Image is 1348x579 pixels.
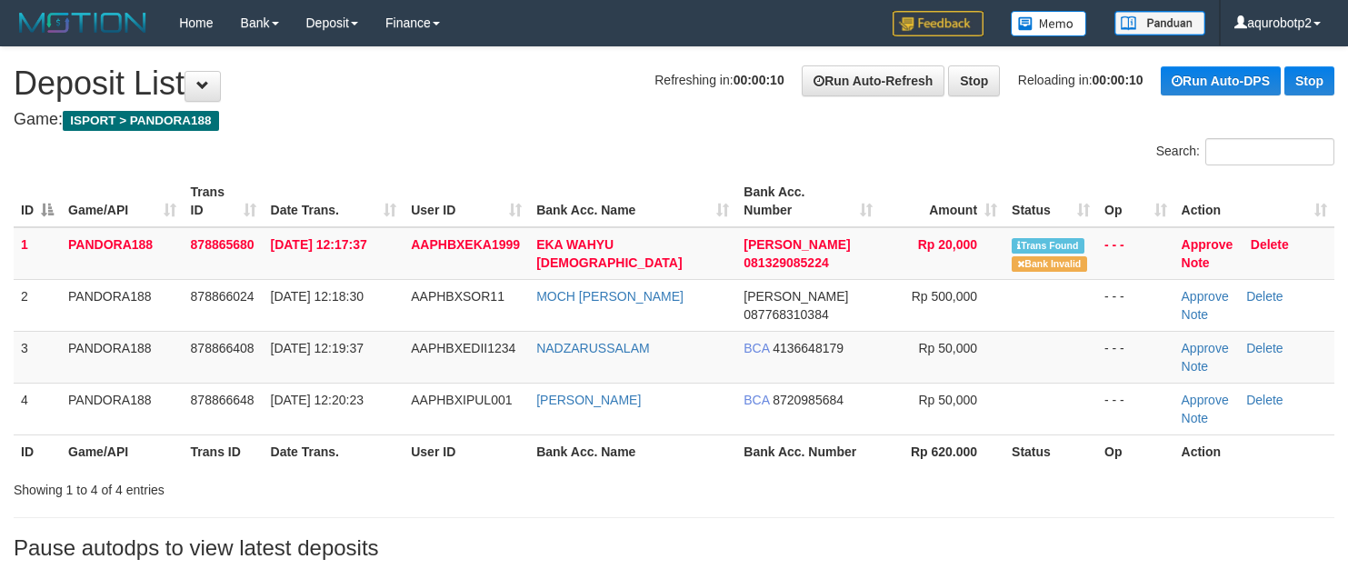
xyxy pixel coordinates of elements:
[61,383,184,434] td: PANDORA188
[14,383,61,434] td: 4
[1182,359,1209,374] a: Note
[773,341,844,355] span: Copy 4136648179 to clipboard
[411,289,504,304] span: AAPHBXSOR11
[264,434,404,468] th: Date Trans.
[1097,331,1174,383] td: - - -
[1161,66,1281,95] a: Run Auto-DPS
[63,111,219,131] span: ISPORT > PANDORA188
[744,255,828,270] span: Copy 081329085224 to clipboard
[744,289,848,304] span: [PERSON_NAME]
[271,393,364,407] span: [DATE] 12:20:23
[918,393,977,407] span: Rp 50,000
[14,227,61,280] td: 1
[1174,175,1334,227] th: Action: activate to sort column ascending
[1093,73,1143,87] strong: 00:00:10
[802,65,944,96] a: Run Auto-Refresh
[264,175,404,227] th: Date Trans.: activate to sort column ascending
[1251,237,1289,252] a: Delete
[61,279,184,331] td: PANDORA188
[14,9,152,36] img: MOTION_logo.png
[654,73,784,87] span: Refreshing in:
[271,289,364,304] span: [DATE] 12:18:30
[1012,238,1084,254] span: Similar transaction found
[1097,279,1174,331] td: - - -
[14,65,1334,102] h1: Deposit List
[912,289,977,304] span: Rp 500,000
[184,175,264,227] th: Trans ID: activate to sort column ascending
[191,341,255,355] span: 878866408
[404,434,529,468] th: User ID
[61,227,184,280] td: PANDORA188
[411,393,512,407] span: AAPHBXIPUL001
[1182,289,1229,304] a: Approve
[1246,289,1283,304] a: Delete
[411,237,520,252] span: AAPHBXEKA1999
[536,289,684,304] a: MOCH [PERSON_NAME]
[1182,255,1210,270] a: Note
[61,175,184,227] th: Game/API: activate to sort column ascending
[411,341,515,355] span: AAPHBXEDII1234
[14,331,61,383] td: 3
[1182,393,1229,407] a: Approve
[14,279,61,331] td: 2
[536,341,649,355] a: NADZARUSSALAM
[918,237,977,252] span: Rp 20,000
[529,175,736,227] th: Bank Acc. Name: activate to sort column ascending
[880,175,1004,227] th: Amount: activate to sort column ascending
[736,175,880,227] th: Bank Acc. Number: activate to sort column ascending
[536,393,641,407] a: [PERSON_NAME]
[1246,341,1283,355] a: Delete
[1284,66,1334,95] a: Stop
[1018,73,1143,87] span: Reloading in:
[1182,307,1209,322] a: Note
[14,474,548,499] div: Showing 1 to 4 of 4 entries
[1011,11,1087,36] img: Button%20Memo.svg
[14,175,61,227] th: ID: activate to sort column descending
[191,237,255,252] span: 878865680
[404,175,529,227] th: User ID: activate to sort column ascending
[191,393,255,407] span: 878866648
[744,341,769,355] span: BCA
[744,393,769,407] span: BCA
[893,11,984,36] img: Feedback.jpg
[1097,175,1174,227] th: Op: activate to sort column ascending
[1004,175,1097,227] th: Status: activate to sort column ascending
[1097,383,1174,434] td: - - -
[271,341,364,355] span: [DATE] 12:19:37
[734,73,784,87] strong: 00:00:10
[1097,227,1174,280] td: - - -
[271,237,367,252] span: [DATE] 12:17:37
[14,434,61,468] th: ID
[880,434,1004,468] th: Rp 620.000
[191,289,255,304] span: 878866024
[1182,341,1229,355] a: Approve
[948,65,1000,96] a: Stop
[773,393,844,407] span: Copy 8720985684 to clipboard
[1004,434,1097,468] th: Status
[744,237,850,252] span: [PERSON_NAME]
[61,331,184,383] td: PANDORA188
[736,434,880,468] th: Bank Acc. Number
[1174,434,1334,468] th: Action
[1182,411,1209,425] a: Note
[1246,393,1283,407] a: Delete
[184,434,264,468] th: Trans ID
[1205,138,1334,165] input: Search:
[61,434,184,468] th: Game/API
[14,536,1334,560] h3: Pause autodps to view latest deposits
[529,434,736,468] th: Bank Acc. Name
[1114,11,1205,35] img: panduan.png
[744,307,828,322] span: Copy 087768310384 to clipboard
[918,341,977,355] span: Rp 50,000
[1182,237,1233,252] a: Approve
[1012,256,1086,272] span: Bank is not match
[1156,138,1334,165] label: Search:
[536,237,682,270] a: EKA WAHYU [DEMOGRAPHIC_DATA]
[14,111,1334,129] h4: Game:
[1097,434,1174,468] th: Op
